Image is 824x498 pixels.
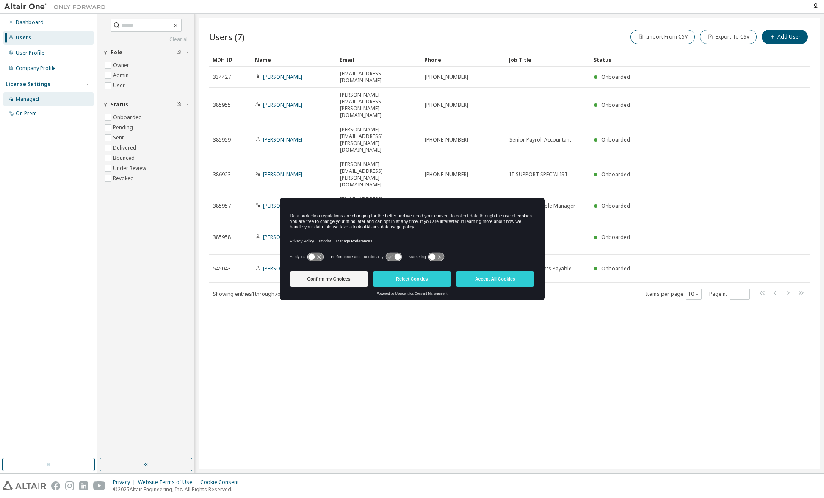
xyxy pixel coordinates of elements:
[646,289,702,300] span: Items per page
[176,101,181,108] span: Clear filter
[700,30,757,44] button: Export To CSV
[601,136,630,143] span: Onboarded
[200,479,244,486] div: Cookie Consent
[213,74,231,81] span: 334427
[113,153,136,163] label: Bounced
[630,30,695,44] button: Import From CSV
[425,102,468,109] span: [PHONE_NUMBER]
[213,290,285,298] span: Showing entries 1 through 7 of 7
[16,110,37,117] div: On Prem
[424,53,502,67] div: Phone
[425,74,468,81] span: [PHONE_NUMBER]
[16,50,44,56] div: User Profile
[111,101,128,108] span: Status
[176,49,181,56] span: Clear filter
[113,60,131,70] label: Owner
[111,49,122,56] span: Role
[138,479,200,486] div: Website Terms of Use
[263,171,302,178] a: [PERSON_NAME]
[213,171,231,178] span: 386923
[113,70,130,81] label: Admin
[213,265,231,272] span: 545043
[16,19,44,26] div: Dashboard
[263,265,302,272] a: [PERSON_NAME]
[601,234,630,241] span: Onboarded
[113,133,125,143] label: Sent
[113,173,135,184] label: Revoked
[113,81,127,91] label: User
[340,53,418,67] div: Email
[688,291,700,298] button: 10
[340,196,417,216] span: [EMAIL_ADDRESS][PERSON_NAME][DOMAIN_NAME]
[113,143,138,153] label: Delivered
[113,486,244,493] p: © 2025 Altair Engineering, Inc. All Rights Reserved.
[601,171,630,178] span: Onboarded
[213,203,231,209] span: 385957
[509,53,587,67] div: Job Title
[509,136,571,143] span: Senior Payroll Accountant
[425,136,468,143] span: [PHONE_NUMBER]
[113,112,144,122] label: Onboarded
[213,102,231,109] span: 385955
[594,53,766,67] div: Status
[340,70,417,84] span: [EMAIL_ADDRESS][DOMAIN_NAME]
[762,30,808,44] button: Add User
[79,481,88,490] img: linkedin.svg
[263,136,302,143] a: [PERSON_NAME]
[263,73,302,81] a: [PERSON_NAME]
[601,265,630,272] span: Onboarded
[263,234,302,241] a: [PERSON_NAME]
[255,53,333,67] div: Name
[103,43,189,62] button: Role
[113,163,148,173] label: Under Review
[263,202,302,209] a: [PERSON_NAME]
[4,3,110,11] img: Altair One
[103,36,189,43] a: Clear all
[263,101,302,109] a: [PERSON_NAME]
[3,481,46,490] img: altair_logo.svg
[209,31,245,43] span: Users (7)
[213,234,231,241] span: 385958
[509,171,568,178] span: IT SUPPORT SPECIALIST
[340,161,417,188] span: [PERSON_NAME][EMAIL_ADDRESS][PERSON_NAME][DOMAIN_NAME]
[16,96,39,103] div: Managed
[425,171,468,178] span: [PHONE_NUMBER]
[340,92,417,119] span: [PERSON_NAME][EMAIL_ADDRESS][PERSON_NAME][DOMAIN_NAME]
[601,101,630,109] span: Onboarded
[16,65,56,72] div: Company Profile
[6,81,50,88] div: License Settings
[213,136,231,143] span: 385959
[601,202,630,209] span: Onboarded
[340,126,417,153] span: [PERSON_NAME][EMAIL_ADDRESS][PERSON_NAME][DOMAIN_NAME]
[65,481,74,490] img: instagram.svg
[113,122,135,133] label: Pending
[103,95,189,114] button: Status
[113,479,138,486] div: Privacy
[213,53,248,67] div: MDH ID
[601,73,630,81] span: Onboarded
[93,481,105,490] img: youtube.svg
[51,481,60,490] img: facebook.svg
[16,34,31,41] div: Users
[709,289,750,300] span: Page n.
